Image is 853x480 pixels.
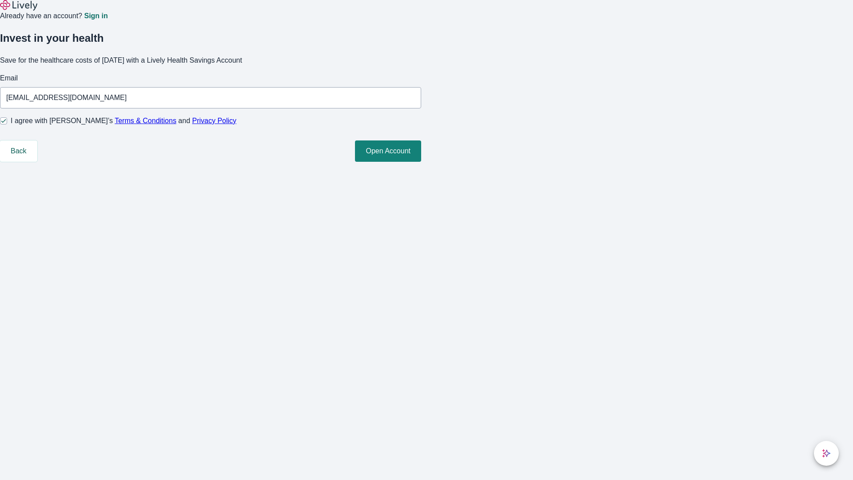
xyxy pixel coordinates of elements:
a: Terms & Conditions [115,117,176,124]
svg: Lively AI Assistant [822,449,831,458]
span: I agree with [PERSON_NAME]’s and [11,116,236,126]
button: Open Account [355,140,421,162]
button: chat [814,441,839,466]
a: Privacy Policy [192,117,237,124]
a: Sign in [84,12,108,20]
